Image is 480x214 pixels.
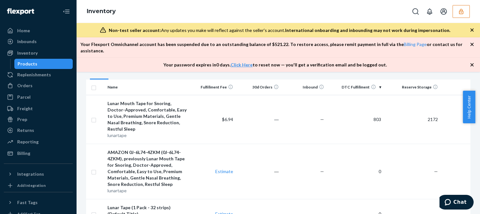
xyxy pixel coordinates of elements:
[437,5,450,18] button: Open account menu
[327,80,383,95] th: DTC Fulfillment
[17,150,30,157] div: Billing
[231,62,253,67] a: Click Here
[7,8,34,15] img: Flexport logo
[320,169,324,174] span: —
[463,91,475,123] button: Help Center
[4,70,73,80] a: Replenishments
[82,2,121,21] ol: breadcrumbs
[4,137,73,147] a: Reporting
[4,80,73,91] a: Orders
[17,127,34,134] div: Returns
[87,8,116,15] a: Inventory
[17,50,38,56] div: Inventory
[107,187,188,194] div: lunartape
[17,199,38,206] div: Fast Tags
[17,27,30,34] div: Home
[17,116,27,123] div: Prep
[222,117,233,122] span: $6.94
[236,144,281,199] td: ―
[80,41,470,54] p: Your Flexport Omnichannel account has been suspended due to an outstanding balance of $ 521.22 . ...
[4,36,73,47] a: Inbounds
[17,38,37,45] div: Inbounds
[236,95,281,144] td: ―
[236,80,281,95] th: 30d Orders
[4,197,73,208] button: Fast Tags
[109,27,450,34] div: Any updates you make will reflect against the seller's account.
[4,182,73,189] a: Add Integration
[17,72,51,78] div: Replenishments
[327,144,383,199] td: 0
[4,125,73,135] a: Returns
[215,169,233,174] a: Estimate
[4,169,73,179] button: Integrations
[439,195,474,211] iframe: Opens a widget where you can chat to one of our agents
[384,80,440,95] th: Reserve Storage
[17,105,33,112] div: Freight
[320,117,324,122] span: —
[4,103,73,114] a: Freight
[17,94,31,100] div: Parcel
[404,42,427,47] a: Billing Page
[4,26,73,36] a: Home
[60,5,73,18] button: Close Navigation
[384,95,440,144] td: 2172
[327,95,383,144] td: 803
[107,149,188,187] div: AMAZON 0J-6L74-4ZKM (0J-6L74-4ZKM), previously Lunar Mouth Tape for Snoring, Doctor-Approved, Com...
[409,5,422,18] button: Open Search Box
[4,148,73,158] a: Billing
[423,5,436,18] button: Open notifications
[18,61,37,67] div: Products
[17,82,33,89] div: Orders
[4,48,73,58] a: Inventory
[105,80,190,95] th: Name
[17,183,46,188] div: Add Integration
[17,139,39,145] div: Reporting
[109,27,161,33] span: Non-test seller account:
[17,171,44,177] div: Integrations
[434,169,438,174] span: —
[163,62,387,68] p: Your password expires in 0 days . to reset now — you'll get a verification email and be logged out.
[107,132,188,139] div: lunartape
[14,59,73,69] a: Products
[4,114,73,125] a: Prep
[281,80,327,95] th: Inbound
[285,27,450,33] span: International onboarding and inbounding may not work during impersonation.
[4,92,73,102] a: Parcel
[107,100,188,132] div: Lunar Mouth Tape for Snoring, Doctor-Approved, Comfortable, Easy to Use, Premium Materials, Gentl...
[190,80,236,95] th: Fulfillment Fee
